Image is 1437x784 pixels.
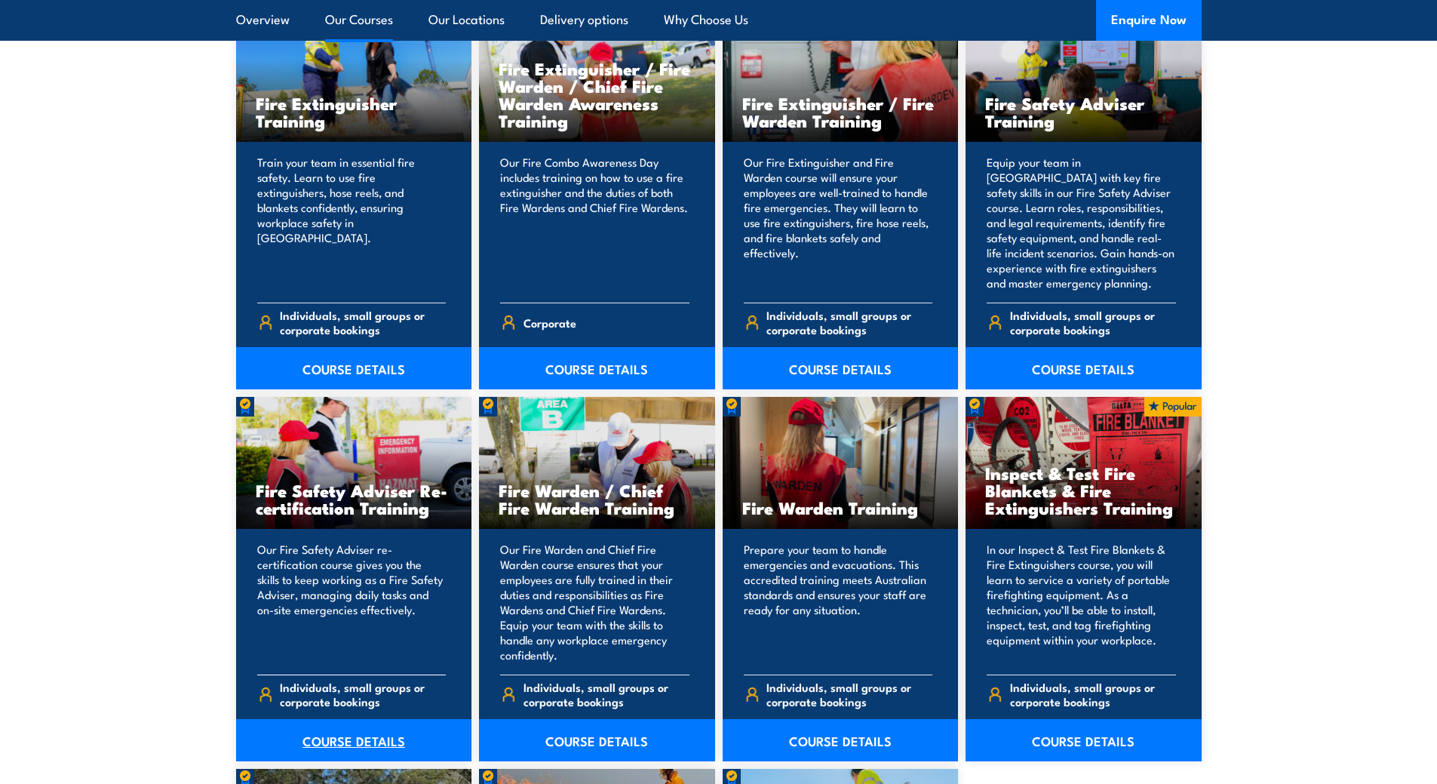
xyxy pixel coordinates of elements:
[499,481,695,516] h3: Fire Warden / Chief Fire Warden Training
[744,542,933,663] p: Prepare your team to handle emergencies and evacuations. This accredited training meets Australia...
[500,155,689,291] p: Our Fire Combo Awareness Day includes training on how to use a fire extinguisher and the duties o...
[966,719,1202,761] a: COURSE DETAILS
[742,94,939,129] h3: Fire Extinguisher / Fire Warden Training
[524,311,576,334] span: Corporate
[723,347,959,389] a: COURSE DETAILS
[744,155,933,291] p: Our Fire Extinguisher and Fire Warden course will ensure your employees are well-trained to handl...
[524,680,689,709] span: Individuals, small groups or corporate bookings
[500,542,689,663] p: Our Fire Warden and Chief Fire Warden course ensures that your employees are fully trained in the...
[742,499,939,516] h3: Fire Warden Training
[985,94,1182,129] h3: Fire Safety Adviser Training
[479,719,715,761] a: COURSE DETAILS
[256,94,453,129] h3: Fire Extinguisher Training
[256,481,453,516] h3: Fire Safety Adviser Re-certification Training
[987,542,1176,663] p: In our Inspect & Test Fire Blankets & Fire Extinguishers course, you will learn to service a vari...
[499,60,695,129] h3: Fire Extinguisher / Fire Warden / Chief Fire Warden Awareness Training
[987,155,1176,291] p: Equip your team in [GEOGRAPHIC_DATA] with key fire safety skills in our Fire Safety Adviser cours...
[280,308,446,337] span: Individuals, small groups or corporate bookings
[280,680,446,709] span: Individuals, small groups or corporate bookings
[985,464,1182,516] h3: Inspect & Test Fire Blankets & Fire Extinguishers Training
[1010,308,1176,337] span: Individuals, small groups or corporate bookings
[766,680,932,709] span: Individuals, small groups or corporate bookings
[236,719,472,761] a: COURSE DETAILS
[966,347,1202,389] a: COURSE DETAILS
[766,308,932,337] span: Individuals, small groups or corporate bookings
[236,347,472,389] a: COURSE DETAILS
[257,155,447,291] p: Train your team in essential fire safety. Learn to use fire extinguishers, hose reels, and blanke...
[257,542,447,663] p: Our Fire Safety Adviser re-certification course gives you the skills to keep working as a Fire Sa...
[479,347,715,389] a: COURSE DETAILS
[1010,680,1176,709] span: Individuals, small groups or corporate bookings
[723,719,959,761] a: COURSE DETAILS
